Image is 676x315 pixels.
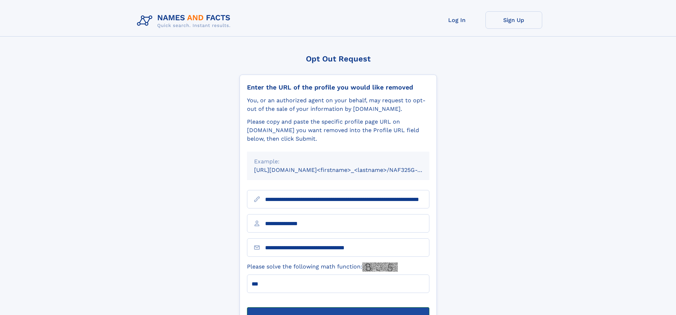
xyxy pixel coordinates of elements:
[247,118,429,143] div: Please copy and paste the specific profile page URL on [DOMAIN_NAME] you want removed into the Pr...
[240,54,437,63] div: Opt Out Request
[247,262,398,272] label: Please solve the following math function:
[247,83,429,91] div: Enter the URL of the profile you would like removed
[254,157,422,166] div: Example:
[485,11,542,29] a: Sign Up
[254,167,443,173] small: [URL][DOMAIN_NAME]<firstname>_<lastname>/NAF325G-xxxxxxxx
[247,96,429,113] div: You, or an authorized agent on your behalf, may request to opt-out of the sale of your informatio...
[429,11,485,29] a: Log In
[134,11,236,31] img: Logo Names and Facts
